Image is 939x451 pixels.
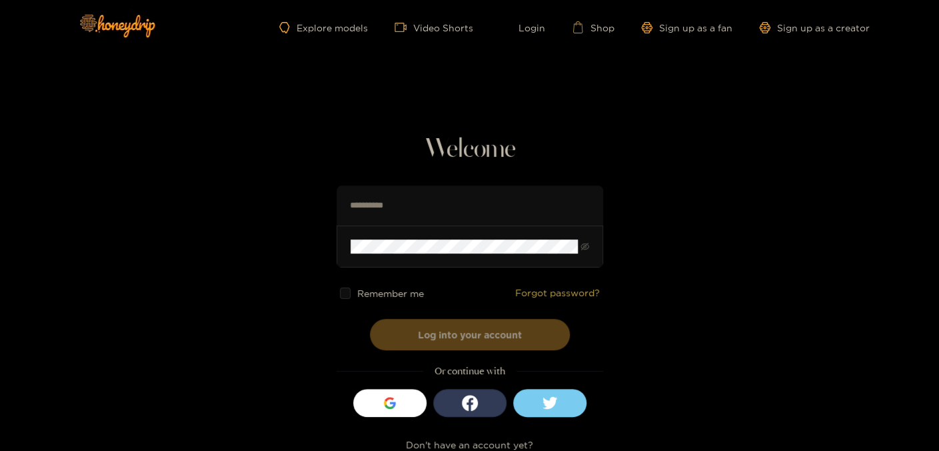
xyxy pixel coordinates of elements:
button: Log into your account [370,319,570,350]
a: Sign up as a fan [641,22,732,33]
a: Forgot password? [515,288,600,299]
span: video-camera [395,21,413,33]
a: Video Shorts [395,21,473,33]
a: Sign up as a creator [759,22,870,33]
h1: Welcome [337,133,603,165]
span: Remember me [357,288,424,298]
a: Shop [572,21,614,33]
div: Or continue with [337,364,603,379]
a: Login [500,21,545,33]
span: eye-invisible [580,242,589,251]
a: Explore models [279,22,367,33]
